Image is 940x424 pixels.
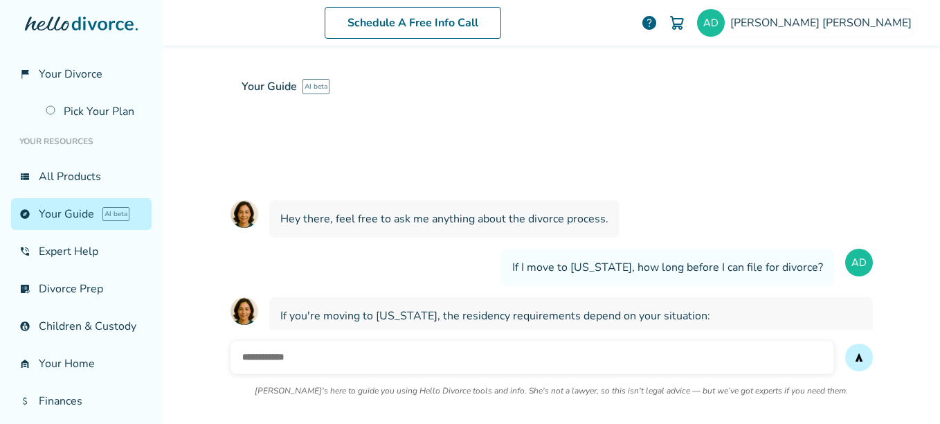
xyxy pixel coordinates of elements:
span: [PERSON_NAME] [PERSON_NAME] [730,15,917,30]
a: view_listAll Products [11,161,152,193]
span: Your Divorce [39,67,102,82]
a: phone_in_talkExpert Help [11,236,152,267]
a: Schedule A Free Info Call [325,7,501,39]
img: lenangdicicco@gmail.com [697,9,725,37]
img: Cart [669,15,685,31]
button: send [845,344,873,371]
span: Your Guide [242,79,297,94]
a: flag_2Your Divorce [11,58,152,90]
p: [PERSON_NAME]'s here to guide you using Hello Divorce tools and info. She's not a lawyer, so this... [255,385,848,396]
img: AI Assistant [231,200,258,228]
span: AI beta [102,207,129,221]
span: AI beta [302,79,329,94]
a: help [641,15,658,31]
img: User [845,249,873,276]
span: attach_money [19,396,30,407]
a: garage_homeYour Home [11,348,152,380]
a: Pick Your Plan [37,96,152,127]
span: explore [19,209,30,220]
a: exploreYour GuideAI beta [11,198,152,230]
span: Hey there, feel free to ask me anything about the divorce process. [280,211,608,227]
span: phone_in_talk [19,246,30,257]
span: garage_home [19,358,30,369]
a: attach_moneyFinances [11,385,152,417]
a: account_childChildren & Custody [11,310,152,342]
span: view_list [19,171,30,182]
a: list_alt_checkDivorce Prep [11,273,152,305]
span: flag_2 [19,69,30,80]
img: AI Assistant [231,297,258,325]
li: Your Resources [11,127,152,155]
span: If I move to [US_STATE], how long before I can file for divorce? [512,260,823,275]
span: list_alt_check [19,283,30,294]
span: account_child [19,321,30,332]
iframe: Chat Widget [871,357,940,424]
span: send [853,352,865,363]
